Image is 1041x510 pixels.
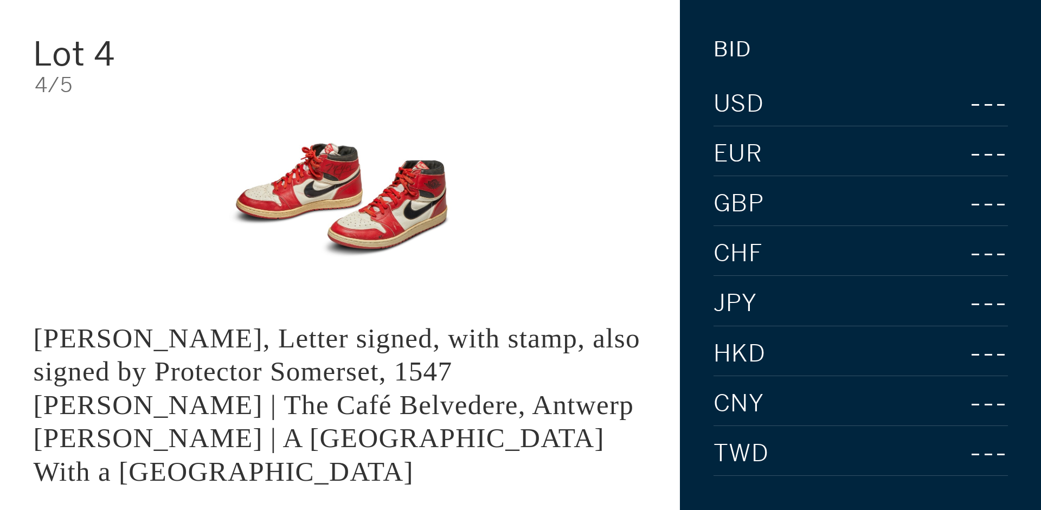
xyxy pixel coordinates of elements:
div: --- [915,437,1008,470]
div: Lot 4 [33,37,237,70]
span: CHF [714,242,763,266]
span: GBP [714,192,764,216]
span: JPY [714,292,757,315]
div: --- [928,387,1008,420]
div: --- [924,337,1008,370]
span: EUR [714,142,763,166]
div: --- [903,87,1008,120]
div: --- [942,237,1008,270]
div: --- [940,187,1008,220]
div: Bid [714,39,751,60]
span: HKD [714,342,766,366]
span: TWD [714,442,769,466]
div: --- [901,287,1008,320]
div: 4/5 [35,75,647,95]
span: CNY [714,392,764,416]
img: King Edward VI, Letter signed, with stamp, also signed by Protector Somerset, 1547 LOUIS VAN ENGE... [208,112,472,288]
div: [PERSON_NAME], Letter signed, with stamp, also signed by Protector Somerset, 1547 [PERSON_NAME] |... [33,322,640,487]
div: --- [940,137,1008,170]
span: USD [714,92,764,116]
